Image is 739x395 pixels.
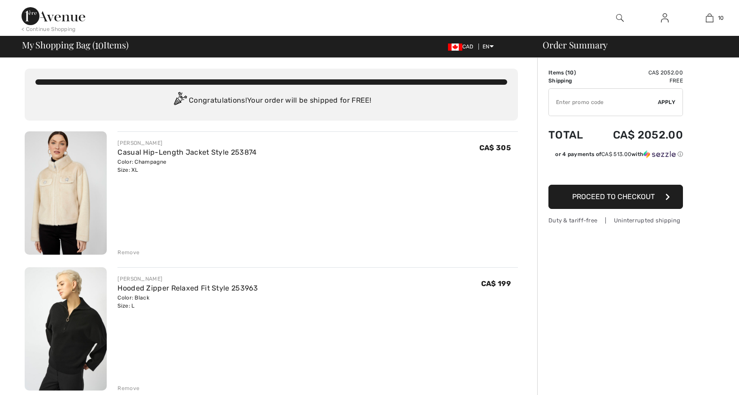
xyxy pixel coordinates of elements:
[567,69,574,76] span: 10
[593,69,683,77] td: CA$ 2052.00
[117,139,256,147] div: [PERSON_NAME]
[171,92,189,110] img: Congratulation2.svg
[479,143,511,152] span: CA$ 305
[548,77,593,85] td: Shipping
[549,89,658,116] input: Promo code
[548,161,683,182] iframe: PayPal-paypal
[601,151,631,157] span: CA$ 513.00
[532,40,734,49] div: Order Summary
[687,13,731,23] a: 10
[572,192,655,201] span: Proceed to Checkout
[117,294,258,310] div: Color: Black Size: L
[117,284,258,292] a: Hooded Zipper Relaxed Fit Style 253963
[706,13,713,23] img: My Bag
[117,384,139,392] div: Remove
[548,150,683,161] div: or 4 payments ofCA$ 513.00withSezzle Click to learn more about Sezzle
[481,279,511,288] span: CA$ 199
[548,216,683,225] div: Duty & tariff-free | Uninterrupted shipping
[95,38,104,50] span: 10
[22,7,85,25] img: 1ère Avenue
[117,248,139,256] div: Remove
[616,13,624,23] img: search the website
[22,25,76,33] div: < Continue Shopping
[548,185,683,209] button: Proceed to Checkout
[658,98,676,106] span: Apply
[35,92,507,110] div: Congratulations! Your order will be shipped for FREE!
[718,14,724,22] span: 10
[661,13,669,23] img: My Info
[117,275,258,283] div: [PERSON_NAME]
[555,150,683,158] div: or 4 payments of with
[448,43,462,51] img: Canadian Dollar
[593,120,683,150] td: CA$ 2052.00
[448,43,477,50] span: CAD
[654,13,676,24] a: Sign In
[25,131,107,255] img: Casual Hip-Length Jacket Style 253874
[25,267,107,391] img: Hooded Zipper Relaxed Fit Style 253963
[548,120,593,150] td: Total
[117,148,256,156] a: Casual Hip-Length Jacket Style 253874
[22,40,129,49] span: My Shopping Bag ( Items)
[643,150,676,158] img: Sezzle
[483,43,494,50] span: EN
[593,77,683,85] td: Free
[548,69,593,77] td: Items ( )
[117,158,256,174] div: Color: Champagne Size: XL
